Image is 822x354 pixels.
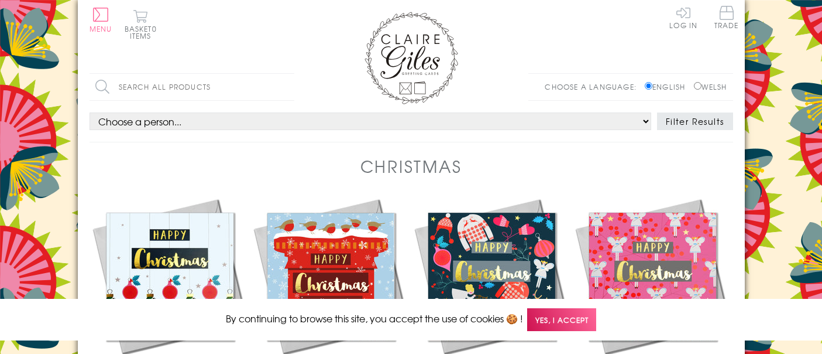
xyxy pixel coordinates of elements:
span: 0 items [130,23,157,41]
input: Welsh [694,82,701,90]
a: Log In [669,6,697,29]
label: English [645,81,691,92]
p: Choose a language: [545,81,642,92]
span: Yes, I accept [527,308,596,331]
input: Search all products [90,74,294,100]
a: Trade [714,6,739,31]
span: Menu [90,23,112,34]
button: Menu [90,8,112,32]
button: Basket0 items [125,9,157,39]
input: English [645,82,652,90]
h1: Christmas [360,154,462,178]
img: Claire Giles Greetings Cards [364,12,458,104]
input: Search [283,74,294,100]
button: Filter Results [657,113,733,130]
label: Welsh [694,81,727,92]
span: Trade [714,6,739,29]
